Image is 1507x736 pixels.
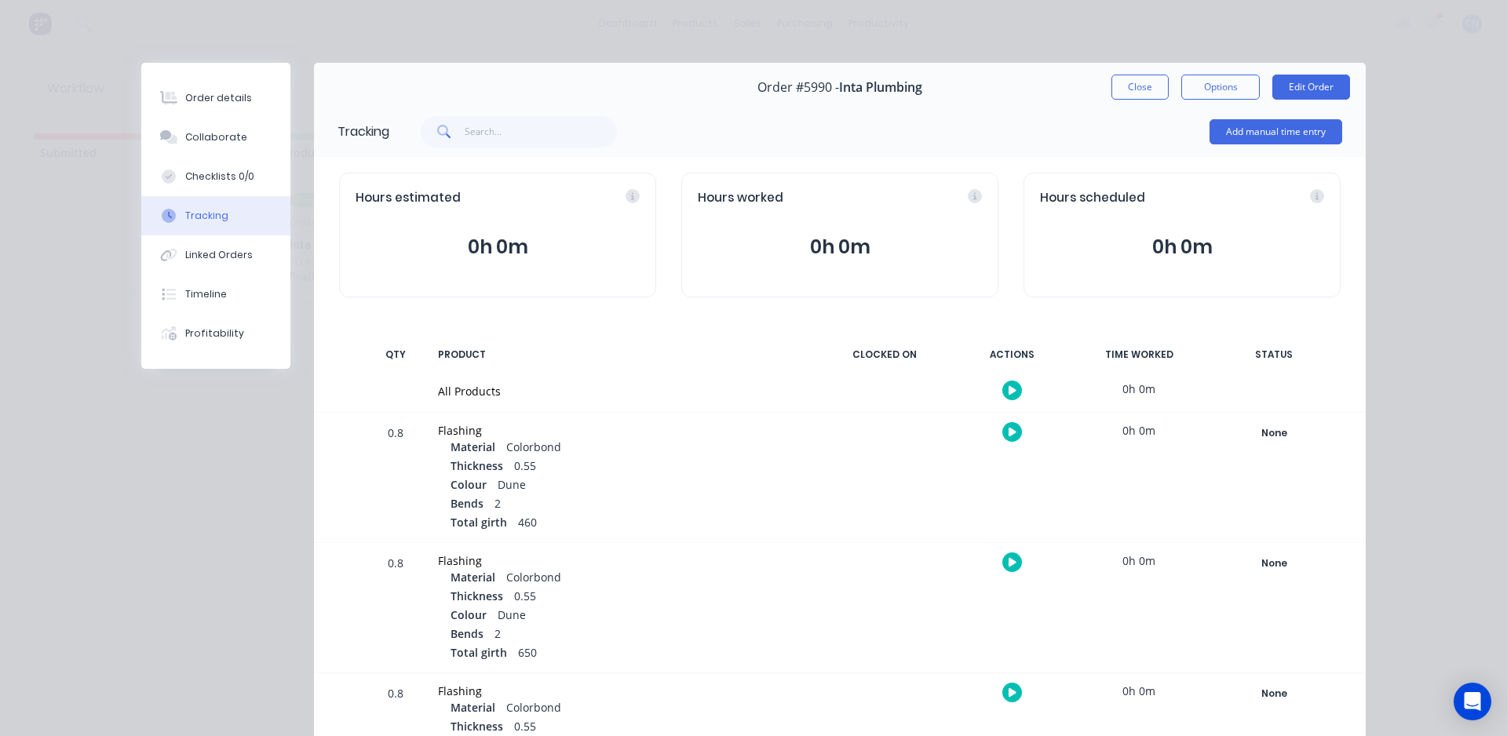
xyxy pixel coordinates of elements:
div: 2 [451,495,807,514]
button: Options [1181,75,1260,100]
div: Linked Orders [185,248,253,262]
div: Dune [451,476,807,495]
button: Add manual time entry [1210,119,1342,144]
button: None [1217,552,1331,574]
span: Material [451,699,495,716]
div: ACTIONS [953,338,1071,371]
button: None [1217,683,1331,705]
div: Open Intercom Messenger [1454,683,1491,720]
button: 0h 0m [356,232,640,262]
div: Dune [451,607,807,625]
div: 460 [451,514,807,533]
div: Colorbond [451,439,807,457]
button: Edit Order [1272,75,1350,100]
div: PRODUCT [429,338,816,371]
span: Material [451,439,495,455]
div: Order details [185,91,252,105]
span: Total girth [451,514,507,530]
div: 0.55 [451,457,807,476]
div: 0.8 [372,545,419,672]
div: Flashing [438,422,807,439]
div: Tracking [185,209,228,223]
button: Collaborate [141,118,290,157]
div: QTY [372,338,419,371]
button: None [1217,422,1331,444]
span: Order #5990 - [757,80,839,95]
div: Profitability [185,326,244,341]
div: All Products [438,383,807,399]
button: Checklists 0/0 [141,157,290,196]
div: Flashing [438,552,807,569]
div: 0h 0m [1080,413,1198,448]
span: Colour [451,607,487,623]
div: 0h 0m [1080,371,1198,406]
button: Tracking [141,196,290,235]
span: Material [451,569,495,585]
button: Linked Orders [141,235,290,275]
span: Colour [451,476,487,493]
div: CLOCKED ON [826,338,943,371]
div: Colorbond [451,569,807,588]
span: Inta Plumbing [839,80,922,95]
div: Tracking [338,122,389,141]
div: None [1217,553,1330,574]
div: Timeline [185,287,227,301]
div: STATUS [1207,338,1341,371]
div: Colorbond [451,699,807,718]
div: 0.55 [451,588,807,607]
div: 2 [451,625,807,644]
span: Thickness [451,718,503,734]
div: 0.8 [372,415,419,542]
div: TIME WORKED [1080,338,1198,371]
div: None [1217,423,1330,443]
div: Flashing [438,683,807,699]
div: None [1217,683,1330,704]
button: 0h 0m [1040,232,1324,262]
button: 0h 0m [698,232,982,262]
span: Thickness [451,588,503,604]
input: Search... [465,116,618,148]
span: Bends [451,625,483,642]
span: Total girth [451,644,507,661]
span: Hours estimated [356,189,461,207]
div: 0h 0m [1080,543,1198,578]
div: 0h 0m [1080,673,1198,709]
div: Collaborate [185,130,247,144]
button: Close [1111,75,1169,100]
div: 650 [451,644,807,663]
div: Checklists 0/0 [185,169,254,184]
span: Bends [451,495,483,512]
span: Hours scheduled [1040,189,1145,207]
button: Timeline [141,275,290,314]
button: Profitability [141,314,290,353]
span: Hours worked [698,189,783,207]
button: Order details [141,78,290,118]
span: Thickness [451,457,503,474]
